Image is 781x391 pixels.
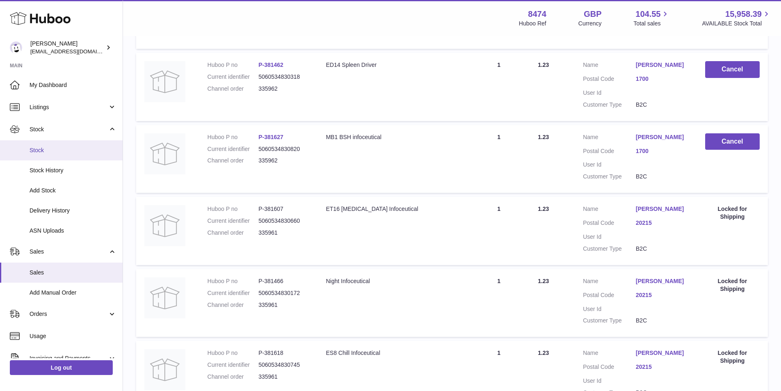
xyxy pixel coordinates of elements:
a: 104.55 Total sales [633,9,670,27]
a: [PERSON_NAME] [636,349,689,357]
dd: B2C [636,317,689,325]
a: [PERSON_NAME] [636,133,689,141]
dt: Huboo P no [207,205,259,213]
dt: Customer Type [583,245,636,253]
span: 1.23 [538,62,549,68]
img: no-photo.jpg [144,133,185,174]
span: Listings [30,103,108,111]
span: Orders [30,310,108,318]
span: Add Manual Order [30,289,116,297]
span: Sales [30,248,108,256]
span: ASN Uploads [30,227,116,235]
dt: Huboo P no [207,277,259,285]
a: [PERSON_NAME] [636,277,689,285]
span: [EMAIL_ADDRESS][DOMAIN_NAME] [30,48,121,55]
button: Cancel [705,133,760,150]
a: 20215 [636,363,689,371]
a: P-381627 [258,134,283,140]
div: ET16 [MEDICAL_DATA] Infoceutical [326,205,460,213]
img: no-photo.jpg [144,205,185,246]
dt: User Id [583,161,636,169]
dt: Current identifier [207,361,259,369]
span: Delivery History [30,207,116,215]
dt: Name [583,133,636,143]
div: Currency [578,20,602,27]
dt: Customer Type [583,101,636,109]
td: 1 [468,125,530,193]
dt: Customer Type [583,173,636,181]
dd: B2C [636,245,689,253]
dd: 5060534830660 [258,217,310,225]
dt: Postal Code [583,219,636,229]
dd: 5060534830820 [258,145,310,153]
a: [PERSON_NAME] [636,205,689,213]
a: Log out [10,360,113,375]
div: MB1 BSH infoceutical [326,133,460,141]
td: 1 [468,197,530,265]
dd: B2C [636,101,689,109]
dt: Name [583,349,636,359]
a: [PERSON_NAME] [636,61,689,69]
dt: Name [583,277,636,287]
dt: Postal Code [583,291,636,301]
dd: 335962 [258,85,310,93]
dt: Channel order [207,157,259,165]
div: Night Infoceutical [326,277,460,285]
span: Sales [30,269,116,277]
span: My Dashboard [30,81,116,89]
dd: P-381618 [258,349,310,357]
img: orders@neshealth.com [10,41,22,54]
span: 1.23 [538,206,549,212]
dt: User Id [583,377,636,385]
span: Total sales [633,20,670,27]
dt: Current identifier [207,217,259,225]
dd: 335961 [258,301,310,309]
dt: Current identifier [207,145,259,153]
div: [PERSON_NAME] [30,40,104,55]
a: 20215 [636,219,689,227]
div: Locked for Shipping [705,205,760,221]
div: Huboo Ref [519,20,546,27]
img: no-photo.jpg [144,277,185,318]
span: Add Stock [30,187,116,194]
span: Invoicing and Payments [30,354,108,362]
dd: P-381607 [258,205,310,213]
dt: User Id [583,305,636,313]
span: Stock [30,146,116,154]
a: 1700 [636,75,689,83]
a: 20215 [636,291,689,299]
span: Stock [30,126,108,133]
a: 15,958.39 AVAILABLE Stock Total [702,9,771,27]
a: P-381462 [258,62,283,68]
dt: User Id [583,89,636,97]
dt: Huboo P no [207,133,259,141]
td: 1 [468,53,530,121]
dt: Huboo P no [207,61,259,69]
a: 1700 [636,147,689,155]
dd: B2C [636,173,689,181]
dt: Channel order [207,85,259,93]
span: AVAILABLE Stock Total [702,20,771,27]
dt: Current identifier [207,73,259,81]
button: Cancel [705,61,760,78]
span: 1.23 [538,134,549,140]
dt: Name [583,61,636,71]
div: ED14 Spleen Driver [326,61,460,69]
img: no-photo.jpg [144,61,185,102]
strong: GBP [584,9,601,20]
dt: Customer Type [583,317,636,325]
strong: 8474 [528,9,546,20]
dd: 5060534830172 [258,289,310,297]
dt: Channel order [207,373,259,381]
dt: Name [583,205,636,215]
td: 1 [468,269,530,337]
div: Locked for Shipping [705,277,760,293]
span: Stock History [30,167,116,174]
dt: Postal Code [583,363,636,373]
dd: 335962 [258,157,310,165]
span: 1.23 [538,350,549,356]
span: 104.55 [635,9,660,20]
dd: 5060534830745 [258,361,310,369]
img: no-photo.jpg [144,349,185,390]
span: 15,958.39 [725,9,762,20]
